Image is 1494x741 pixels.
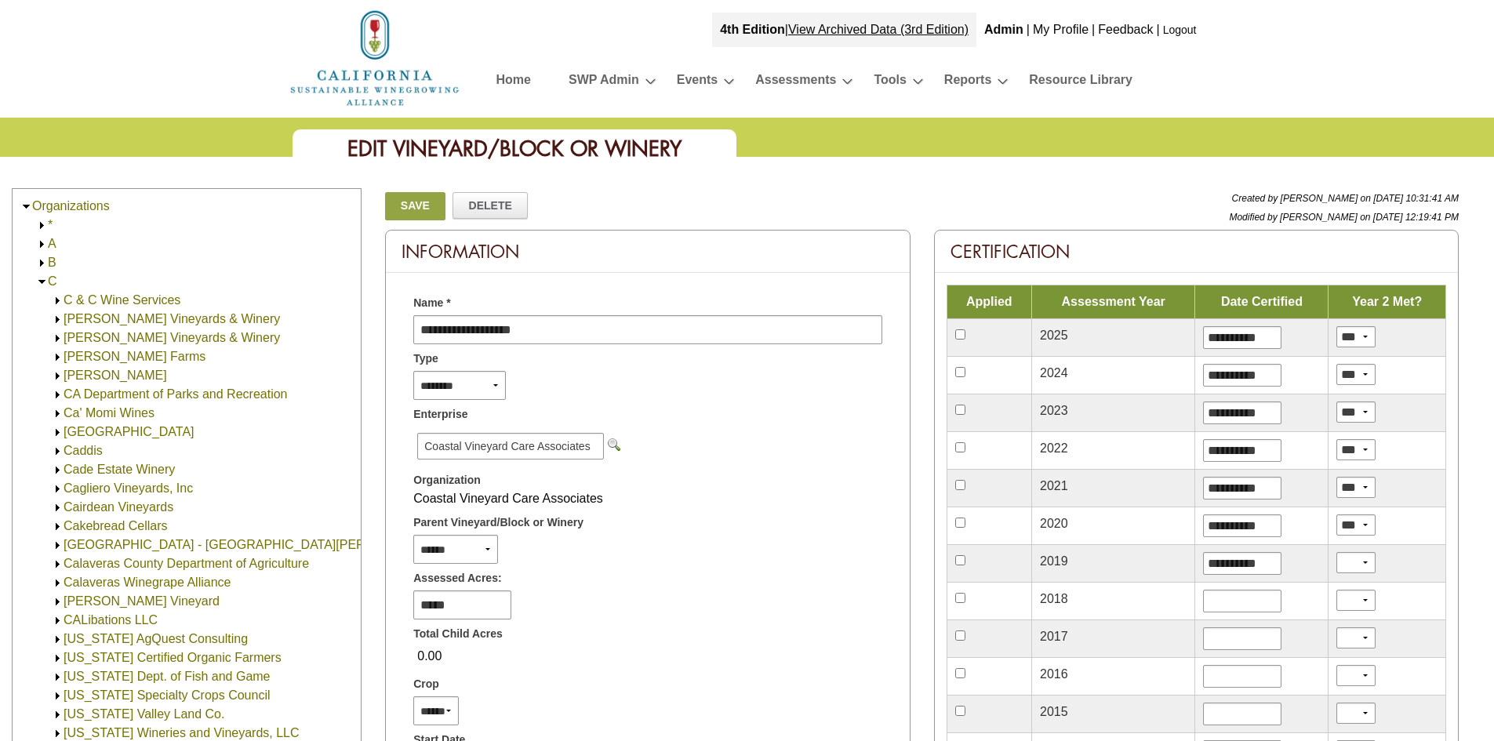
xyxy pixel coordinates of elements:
span: 2016 [1040,667,1068,681]
a: View Archived Data (3rd Edition) [788,23,969,36]
img: Collapse C [36,276,48,288]
a: Calaveras County Department of Agriculture [64,557,309,570]
img: logo_cswa2x.png [289,8,461,108]
a: [GEOGRAPHIC_DATA] [64,425,194,438]
a: Resource Library [1029,69,1132,96]
a: [US_STATE] Wineries and Vineyards, LLC [64,726,300,739]
span: Coastal Vineyard Care Associates [413,492,603,505]
img: Expand * [36,220,48,231]
span: 2023 [1040,404,1068,417]
strong: 4th Edition [720,23,785,36]
span: Edit Vineyard/Block or Winery [347,135,682,162]
img: Expand California AgQuest Consulting [52,634,64,645]
img: Expand Caldwell Vineyard [52,596,64,608]
div: | [1155,13,1161,47]
img: Expand Cairdean Vineyards [52,502,64,514]
td: Date Certified [1195,285,1329,319]
a: Tools [874,69,906,96]
td: Applied [947,285,1031,319]
img: Expand Cache Creek Vineyards [52,427,64,438]
a: CALibations LLC [64,613,158,627]
b: Admin [984,23,1023,36]
img: Expand California Certified Organic Farmers [52,652,64,664]
img: Expand C. Emmons Vineyards & Winery [52,314,64,325]
a: Organizations [32,199,110,212]
img: Expand Cade Estate Winery [52,464,64,476]
a: Cade Estate Winery [64,463,175,476]
a: Events [677,69,718,96]
span: 2022 [1040,441,1068,455]
a: Reports [944,69,991,96]
a: B [48,256,56,269]
img: Expand C.W. Milhous [52,370,64,382]
div: | [1025,13,1031,47]
div: Certification [935,231,1458,273]
img: Expand Calaveras Winegrape Alliance [52,577,64,589]
span: Total Child Acres [413,626,503,642]
img: Expand Caddis [52,445,64,457]
img: Expand Cakebread Cellars [52,521,64,532]
a: Assessments [755,69,836,96]
img: Expand C.G. Di Arie Vineyards & Winery [52,332,64,344]
a: SWP Admin [569,69,639,96]
img: Expand CALibations LLC [52,615,64,627]
a: [US_STATE] Valley Land Co. [64,707,224,721]
span: 2021 [1040,479,1068,492]
a: [US_STATE] Dept. of Fish and Game [64,670,271,683]
span: 2017 [1040,630,1068,643]
img: Expand C.J. Ritchie Farms [52,351,64,363]
img: Expand C & C Wine Services [52,295,64,307]
img: Expand California Valley Land Co. [52,709,64,721]
span: Assessed Acres: [413,570,501,587]
span: Coastal Vineyard Care Associates [417,433,603,459]
a: Home [289,50,461,64]
a: Save [385,192,445,220]
img: Expand Ca' Momi Wines [52,408,64,420]
span: Name * [413,295,450,311]
a: [PERSON_NAME] Vineyards & Winery [64,331,280,344]
img: Expand California Specialty Crops Council [52,690,64,702]
a: A [48,237,56,250]
a: Cakebread Cellars [64,519,168,532]
a: CA Department of Parks and Recreation [64,387,287,401]
a: [US_STATE] Certified Organic Farmers [64,651,282,664]
span: 2024 [1040,366,1068,380]
a: Cairdean Vineyards [64,500,173,514]
div: | [712,13,976,47]
span: 2019 [1040,554,1068,568]
span: Created by [PERSON_NAME] on [DATE] 10:31:41 AM Modified by [PERSON_NAME] on [DATE] 12:19:41 PM [1229,193,1459,223]
span: 2020 [1040,517,1068,530]
span: 2025 [1040,329,1068,342]
span: 2015 [1040,705,1068,718]
div: Information [386,231,909,273]
span: 0.00 [413,643,445,670]
a: Logout [1163,24,1197,36]
a: C [48,274,57,288]
a: Caddis [64,444,103,457]
a: My Profile [1033,23,1089,36]
img: Expand California Dept. of Fish and Game [52,671,64,683]
img: Expand Cagliero Vineyards, Inc [52,483,64,495]
a: Cagliero Vineyards, Inc [64,481,193,495]
a: Delete [453,192,528,219]
a: [PERSON_NAME] Farms [64,350,205,363]
a: [US_STATE] Specialty Crops Council [64,688,271,702]
td: Year 2 Met? [1329,285,1446,319]
a: [PERSON_NAME] Vineyards & Winery [64,312,280,325]
span: 2018 [1040,592,1068,605]
img: Expand California Wineries and Vineyards, LLC [52,728,64,739]
span: Enterprise [413,406,467,423]
img: Expand A [36,238,48,250]
img: Expand Cal Poly State University - San Luis Obispo [52,539,64,551]
td: Assessment Year [1031,285,1194,319]
span: Type [413,351,438,367]
img: Expand Calaveras County Department of Agriculture [52,558,64,570]
a: [GEOGRAPHIC_DATA] - [GEOGRAPHIC_DATA][PERSON_NAME] [64,538,439,551]
img: Collapse Organizations [20,201,32,212]
div: | [1090,13,1096,47]
a: [US_STATE] AgQuest Consulting [64,632,248,645]
a: Home [496,69,531,96]
a: [PERSON_NAME] [64,369,167,382]
span: Crop [413,676,439,692]
span: Organization [413,472,481,489]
